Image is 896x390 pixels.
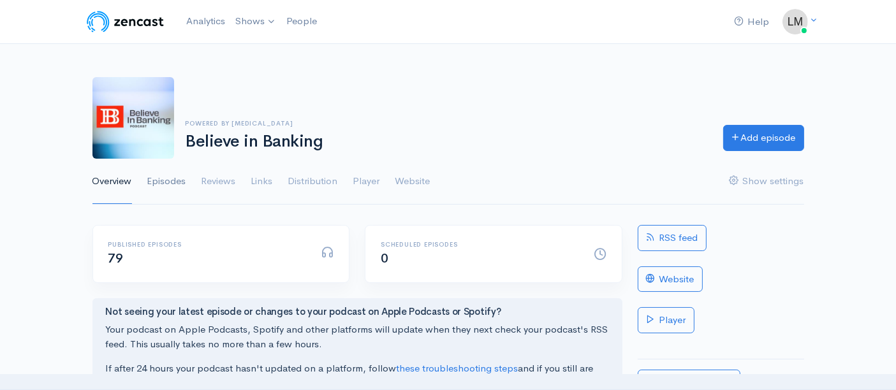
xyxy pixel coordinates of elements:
a: People [281,8,322,35]
a: Analytics [181,8,230,35]
a: Player [353,159,380,205]
h6: Scheduled episodes [381,241,578,248]
a: RSS feed [638,225,707,251]
h4: Not seeing your latest episode or changes to your podcast on Apple Podcasts or Spotify? [106,307,609,317]
p: If after 24 hours your podcast hasn't updated on a platform, follow and if you still are having i... [106,361,609,390]
a: Shows [230,8,281,36]
a: Overview [92,159,132,205]
img: ZenCast Logo [85,9,166,34]
a: Help [730,8,775,36]
a: Website [638,266,703,292]
h1: Believe in Banking [186,133,708,151]
span: 79 [108,250,123,266]
a: Player [638,307,694,333]
h6: Powered by [MEDICAL_DATA] [186,120,708,127]
h6: Published episodes [108,241,306,248]
a: Add episode [723,125,804,151]
a: Show settings [730,159,804,205]
a: these troubleshooting steps [397,362,518,374]
a: Distribution [288,159,338,205]
img: ... [782,9,808,34]
a: Links [251,159,273,205]
a: Episodes [147,159,186,205]
a: Reviews [202,159,236,205]
p: Your podcast on Apple Podcasts, Spotify and other platforms will update when they next check your... [106,322,609,351]
span: 0 [381,250,388,266]
a: Website [395,159,430,205]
